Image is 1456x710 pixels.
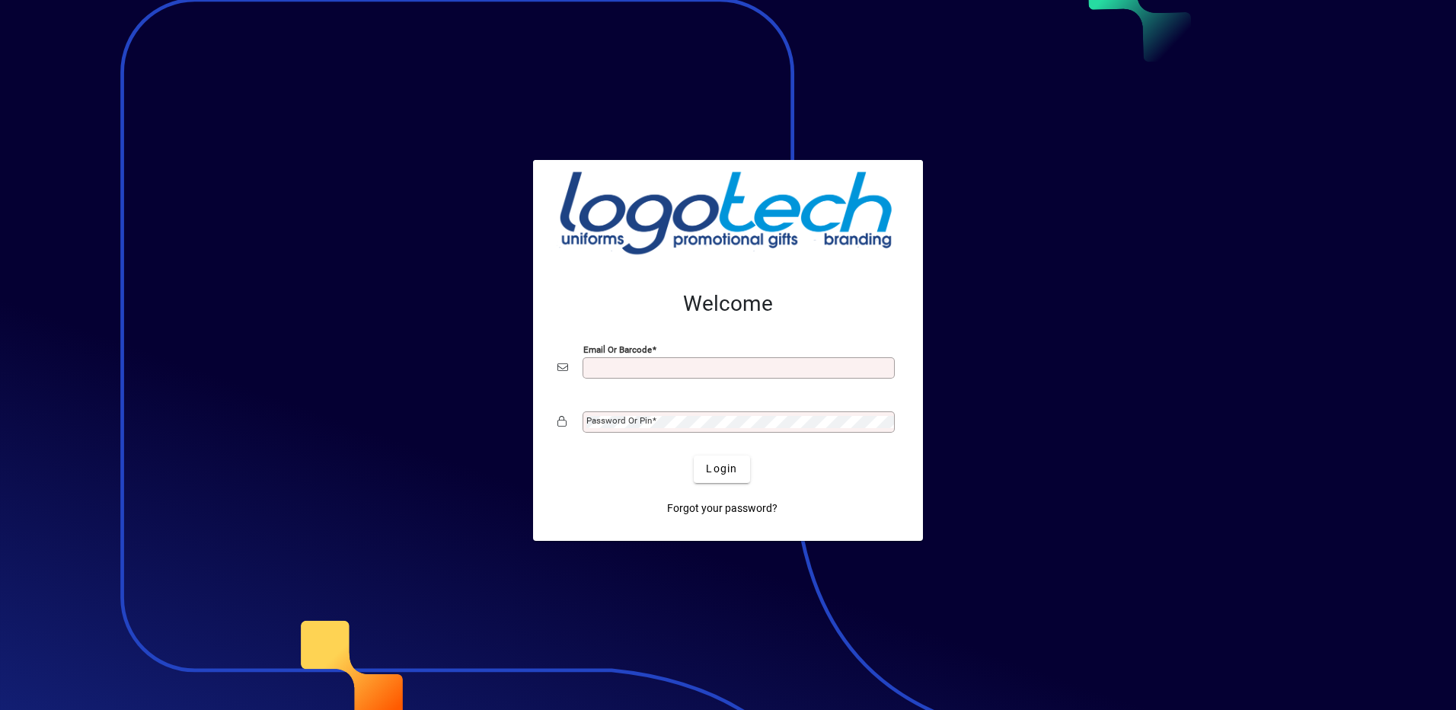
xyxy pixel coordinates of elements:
[694,456,749,483] button: Login
[583,344,652,354] mat-label: Email or Barcode
[667,501,777,517] span: Forgot your password?
[586,415,652,426] mat-label: Password or Pin
[557,291,899,317] h2: Welcome
[706,461,737,477] span: Login
[661,495,784,523] a: Forgot your password?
